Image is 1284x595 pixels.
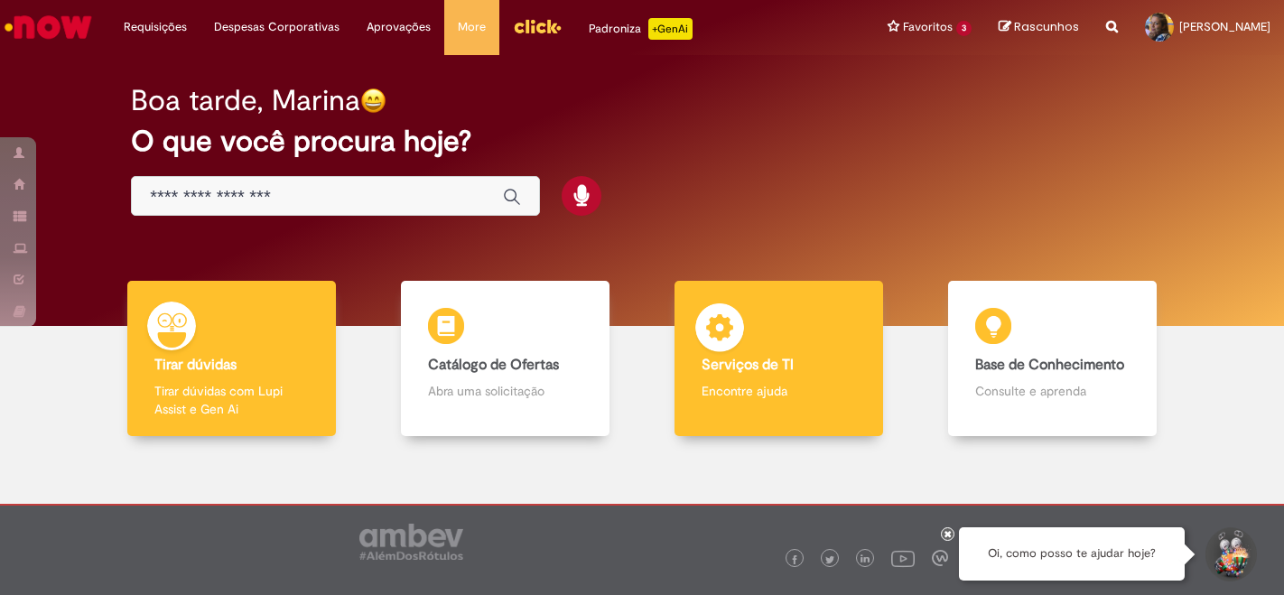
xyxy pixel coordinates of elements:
img: click_logo_yellow_360x200.png [513,13,562,40]
p: Tirar dúvidas com Lupi Assist e Gen Ai [154,382,309,418]
span: More [458,18,486,36]
span: [PERSON_NAME] [1179,19,1270,34]
span: Aprovações [367,18,431,36]
div: Oi, como posso te ajudar hoje? [959,527,1185,581]
img: logo_footer_workplace.png [932,550,948,566]
span: Rascunhos [1014,18,1079,35]
a: Base de Conhecimento Consulte e aprenda [916,281,1189,437]
a: Tirar dúvidas Tirar dúvidas com Lupi Assist e Gen Ai [95,281,368,437]
img: logo_footer_twitter.png [825,555,834,564]
span: Favoritos [903,18,953,36]
h2: O que você procura hoje? [131,126,1153,157]
img: logo_footer_linkedin.png [861,554,870,565]
div: Padroniza [589,18,693,40]
img: ServiceNow [2,9,95,45]
a: Serviços de TI Encontre ajuda [642,281,916,437]
a: Rascunhos [999,19,1079,36]
p: +GenAi [648,18,693,40]
b: Base de Conhecimento [975,356,1124,374]
img: logo_footer_facebook.png [790,555,799,564]
button: Iniciar Conversa de Suporte [1203,527,1257,581]
b: Serviços de TI [702,356,794,374]
span: 3 [956,21,972,36]
b: Tirar dúvidas [154,356,237,374]
span: Requisições [124,18,187,36]
a: Catálogo de Ofertas Abra uma solicitação [368,281,642,437]
img: logo_footer_ambev_rotulo_gray.png [359,524,463,560]
img: happy-face.png [360,88,386,114]
p: Consulte e aprenda [975,382,1130,400]
p: Abra uma solicitação [428,382,582,400]
p: Encontre ajuda [702,382,856,400]
img: logo_footer_youtube.png [891,546,915,570]
span: Despesas Corporativas [214,18,340,36]
b: Catálogo de Ofertas [428,356,559,374]
h2: Boa tarde, Marina [131,85,360,116]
